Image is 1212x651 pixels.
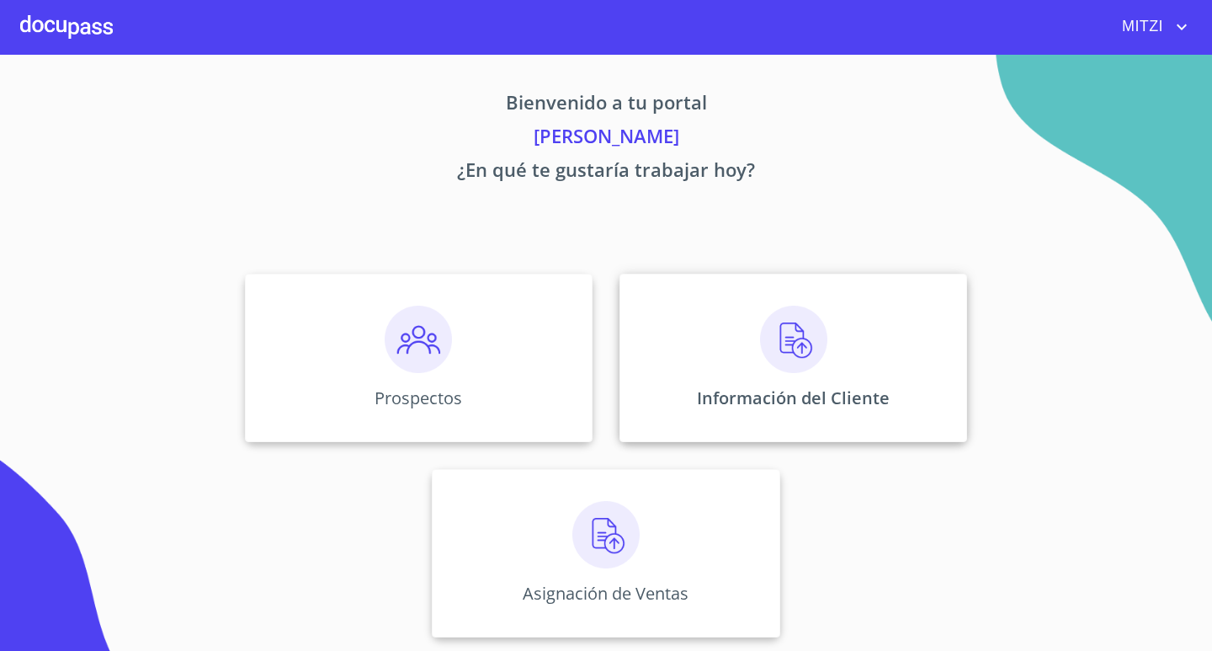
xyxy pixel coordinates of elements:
[88,88,1124,122] p: Bienvenido a tu portal
[523,582,688,605] p: Asignación de Ventas
[572,501,640,568] img: carga.png
[385,306,452,373] img: prospectos.png
[1109,13,1192,40] button: account of current user
[88,122,1124,156] p: [PERSON_NAME]
[375,387,462,409] p: Prospectos
[697,387,890,409] p: Información del Cliente
[88,156,1124,189] p: ¿En qué te gustaría trabajar hoy?
[760,306,827,373] img: carga.png
[1109,13,1172,40] span: MITZI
